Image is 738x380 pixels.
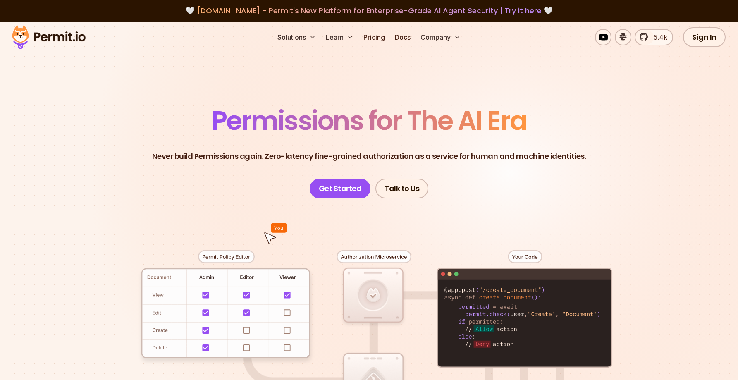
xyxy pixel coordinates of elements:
span: Permissions for The AI Era [212,102,527,139]
span: [DOMAIN_NAME] - Permit's New Platform for Enterprise-Grade AI Agent Security | [197,5,542,16]
a: Try it here [504,5,542,16]
div: 🤍 🤍 [20,5,718,17]
p: Never build Permissions again. Zero-latency fine-grained authorization as a service for human and... [152,151,586,162]
a: Talk to Us [375,179,428,198]
button: Solutions [274,29,319,45]
button: Company [417,29,464,45]
button: Learn [322,29,357,45]
a: Sign In [683,27,726,47]
a: Docs [392,29,414,45]
img: Permit logo [8,23,89,51]
a: Pricing [360,29,388,45]
span: 5.4k [649,32,667,42]
a: 5.4k [635,29,673,45]
a: Get Started [310,179,371,198]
